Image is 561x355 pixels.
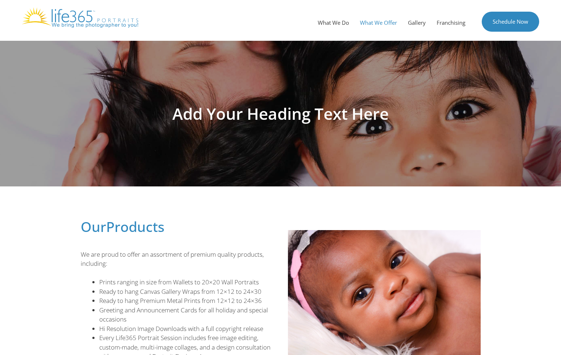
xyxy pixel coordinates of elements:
[22,7,138,28] img: Life365
[431,12,471,33] a: Franchising
[99,287,273,296] li: Ready to hang Canvas Gallery Wraps from 12×12 to 24×30
[81,217,106,236] span: Our
[81,250,273,268] p: We are proud to offer an assortment of premium quality products, including:
[99,324,273,334] li: Hi Resolution Image Downloads with a full copyright release
[99,277,273,287] li: Prints ranging in size from Wallets to 20×20 Wall Portraits
[99,305,273,324] li: Greeting and Announcement Cards for all holiday and special occasions
[402,12,431,33] a: Gallery
[482,12,539,32] a: Schedule Now
[106,217,164,236] span: Products
[312,12,354,33] a: What We Do
[354,12,402,33] a: What We Offer
[77,106,484,122] h1: Add Your Heading Text Here
[99,296,273,305] li: Ready to hang Premium Metal Prints from 12×12 to 24×36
